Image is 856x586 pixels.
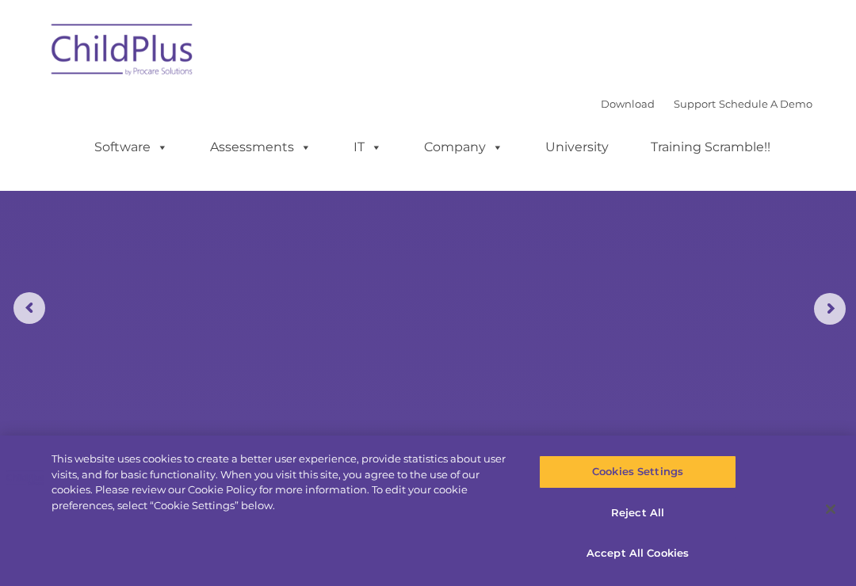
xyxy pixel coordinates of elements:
[601,97,812,110] font: |
[601,97,655,110] a: Download
[529,131,625,163] a: University
[635,131,786,163] a: Training Scramble!!
[78,131,184,163] a: Software
[539,497,736,530] button: Reject All
[813,492,848,527] button: Close
[719,97,812,110] a: Schedule A Demo
[52,451,514,513] div: This website uses cookies to create a better user experience, provide statistics about user visit...
[44,13,202,92] img: ChildPlus by Procare Solutions
[408,131,519,163] a: Company
[338,131,398,163] a: IT
[539,455,736,489] button: Cookies Settings
[674,97,716,110] a: Support
[194,131,327,163] a: Assessments
[539,537,736,570] button: Accept All Cookies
